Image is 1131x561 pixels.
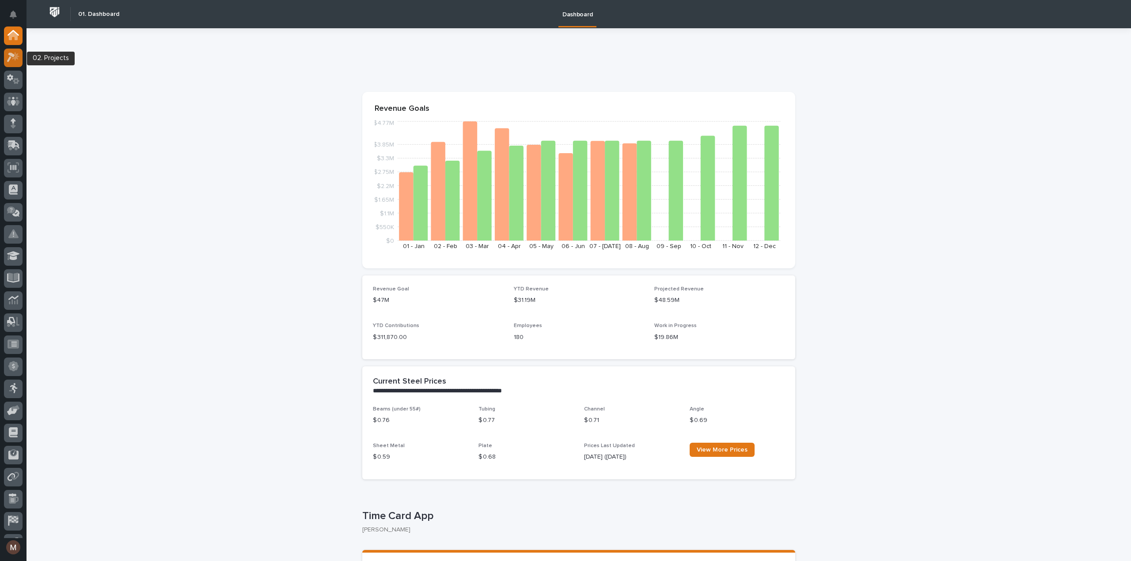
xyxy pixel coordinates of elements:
p: $ 0.71 [584,416,679,425]
span: Plate [478,443,492,448]
p: 180 [514,333,644,342]
text: 03 - Mar [466,243,489,249]
p: $ 0.59 [373,452,468,462]
tspan: $2.75M [374,169,394,175]
p: $31.19M [514,296,644,305]
tspan: $550K [376,224,394,230]
button: users-avatar [4,538,23,557]
text: 09 - Sep [657,243,681,249]
tspan: $2.2M [377,183,394,189]
span: Angle [690,407,704,412]
p: $ 0.77 [478,416,573,425]
p: Revenue Goals [375,104,783,114]
p: $47M [373,296,503,305]
p: $ 0.68 [478,452,573,462]
div: Notifications [11,11,23,25]
a: View More Prices [690,443,755,457]
h2: 01. Dashboard [78,11,119,18]
p: $ 311,870.00 [373,333,503,342]
span: Revenue Goal [373,286,409,292]
text: 05 - May [529,243,554,249]
h2: Current Steel Prices [373,377,446,387]
tspan: $3.85M [373,142,394,148]
span: Projected Revenue [654,286,704,292]
text: 10 - Oct [690,243,711,249]
tspan: $1.1M [380,210,394,216]
p: Time Card App [362,510,792,523]
span: YTD Revenue [514,286,549,292]
span: Employees [514,323,542,328]
img: Workspace Logo [46,4,63,20]
p: [PERSON_NAME] [362,526,788,534]
button: Notifications [4,5,23,24]
span: Work in Progress [654,323,697,328]
text: 11 - Nov [722,243,744,249]
tspan: $3.3M [377,155,394,162]
tspan: $1.65M [374,196,394,203]
span: View More Prices [697,447,748,453]
text: 08 - Aug [625,243,649,249]
span: Sheet Metal [373,443,405,448]
tspan: $4.77M [373,120,394,126]
span: YTD Contributions [373,323,419,328]
span: Tubing [478,407,495,412]
span: Beams (under 55#) [373,407,421,412]
tspan: $0 [386,238,394,244]
text: 02 - Feb [434,243,457,249]
text: 07 - [DATE] [589,243,621,249]
text: 06 - Jun [562,243,585,249]
span: Channel [584,407,605,412]
p: $48.59M [654,296,785,305]
text: 04 - Apr [498,243,521,249]
text: 12 - Dec [753,243,776,249]
text: 01 - Jan [403,243,425,249]
span: Prices Last Updated [584,443,635,448]
p: $19.86M [654,333,785,342]
p: $ 0.76 [373,416,468,425]
p: [DATE] ([DATE]) [584,452,679,462]
p: $ 0.69 [690,416,785,425]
